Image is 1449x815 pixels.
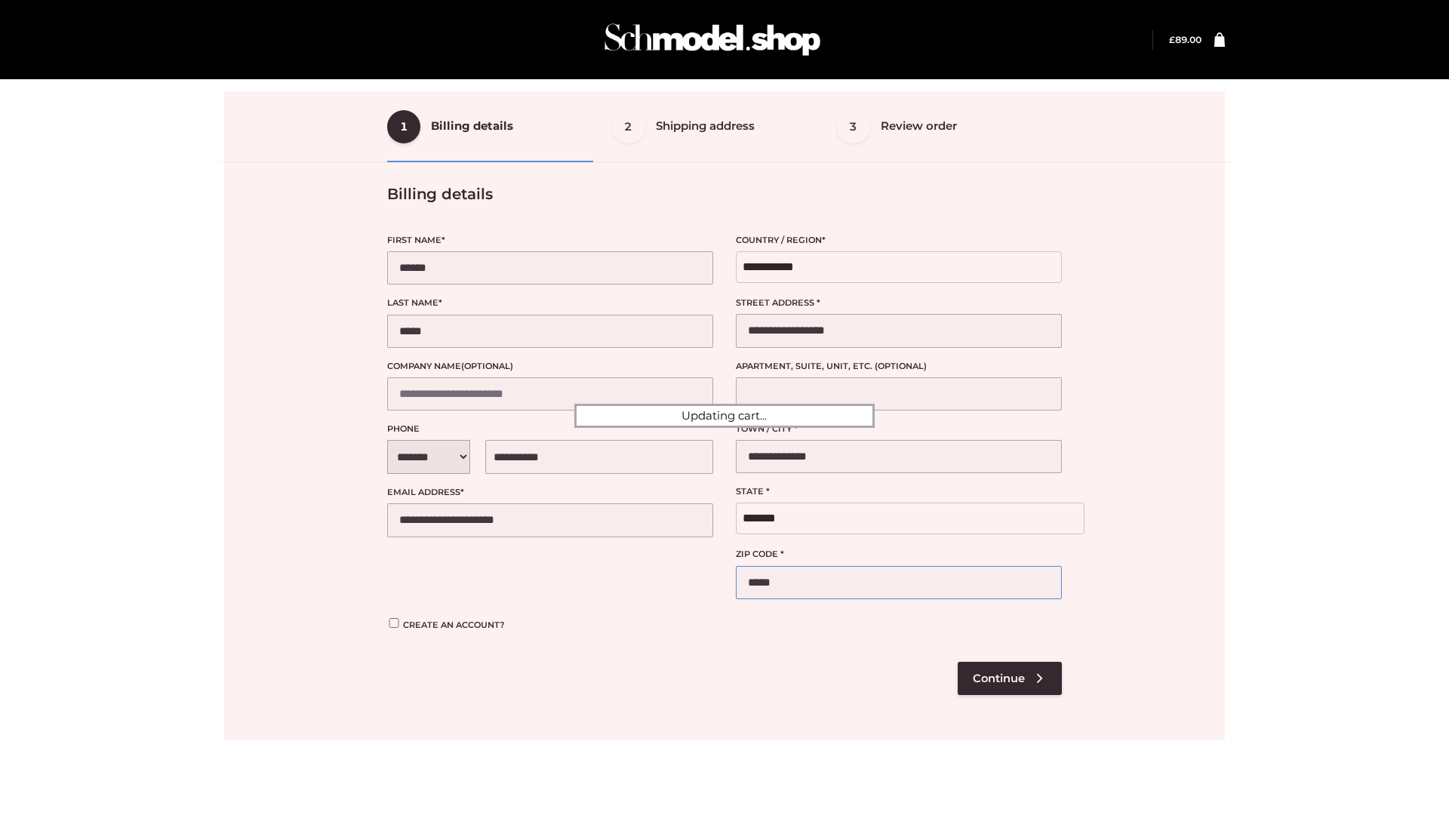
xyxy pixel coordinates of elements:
a: £89.00 [1169,34,1201,45]
bdi: 89.00 [1169,34,1201,45]
span: £ [1169,34,1175,45]
div: Updating cart... [574,404,875,428]
img: Schmodel Admin 964 [599,10,826,69]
